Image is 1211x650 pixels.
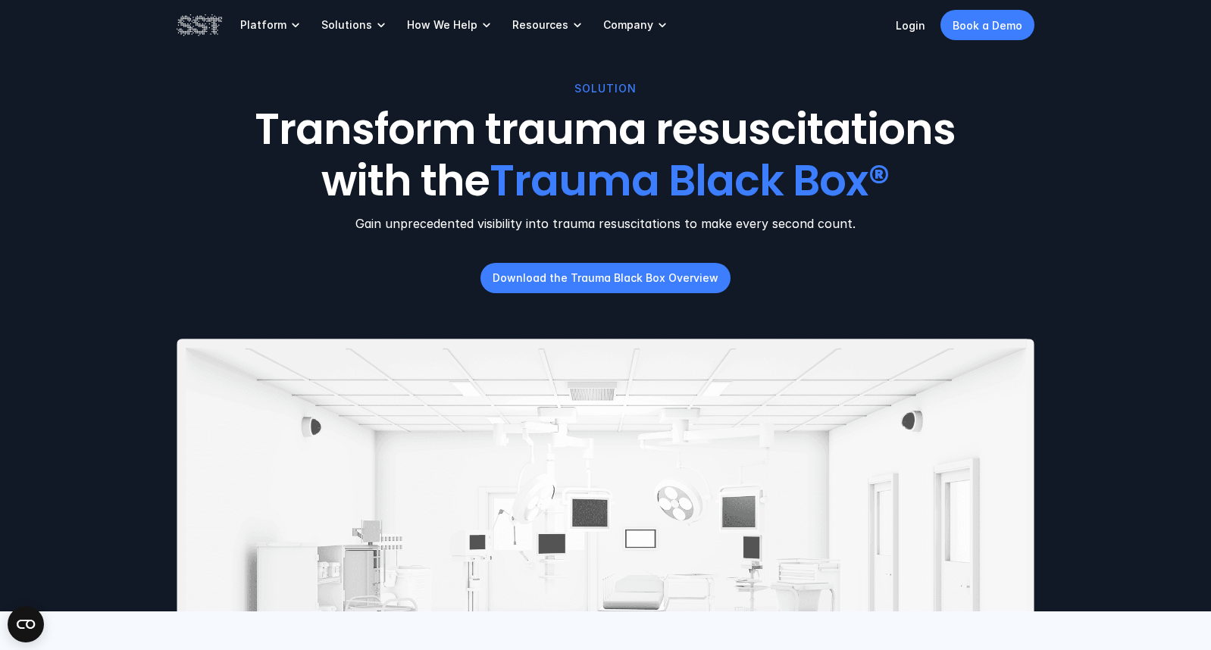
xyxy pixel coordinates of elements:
p: Solutions [321,18,372,32]
p: SOLUTION [574,80,637,97]
p: How We Help [407,18,477,32]
img: SST logo [177,12,222,38]
a: Download the Trauma Black Box Overview [480,263,731,293]
a: Login [896,19,925,32]
p: Book a Demo [953,17,1022,33]
p: Platform [240,18,286,32]
p: Resources [512,18,568,32]
h1: Transform trauma resuscitations with the [236,105,975,206]
p: Gain unprecedented visibility into trauma resuscitations to make every second count. [177,214,1034,233]
button: Open CMP widget [8,606,44,642]
p: Download the Trauma Black Box Overview [493,270,718,286]
a: Book a Demo [940,10,1034,40]
span: Trauma Black Box® [490,152,890,211]
p: Company [603,18,653,32]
